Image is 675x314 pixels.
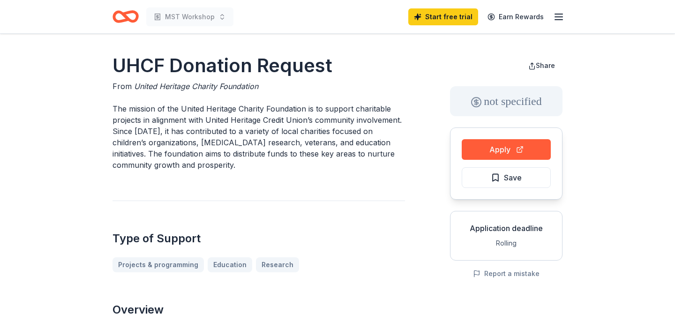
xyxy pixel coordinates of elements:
[536,61,555,69] span: Share
[462,167,551,188] button: Save
[473,268,540,279] button: Report a mistake
[112,231,405,246] h2: Type of Support
[482,8,549,25] a: Earn Rewards
[504,172,522,184] span: Save
[112,103,405,171] p: The mission of the United Heritage Charity Foundation is to support charitable projects in alignm...
[256,257,299,272] a: Research
[458,238,555,249] div: Rolling
[450,86,562,116] div: not specified
[408,8,478,25] a: Start free trial
[112,52,405,79] h1: UHCF Donation Request
[462,139,551,160] button: Apply
[208,257,252,272] a: Education
[112,257,204,272] a: Projects & programming
[458,223,555,234] div: Application deadline
[165,11,215,22] span: MST Workshop
[134,82,258,91] span: United Heritage Charity Foundation
[112,6,139,28] a: Home
[521,56,562,75] button: Share
[112,81,405,92] div: From
[146,7,233,26] button: MST Workshop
